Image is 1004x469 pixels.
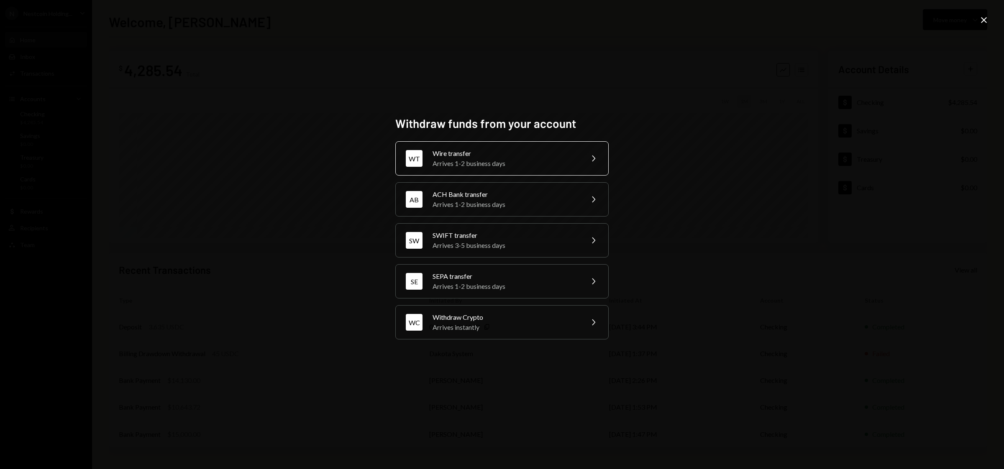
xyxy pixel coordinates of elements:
[395,141,609,176] button: WTWire transferArrives 1-2 business days
[395,264,609,298] button: SESEPA transferArrives 1-2 business days
[395,115,609,132] h2: Withdraw funds from your account
[406,232,423,249] div: SW
[433,322,578,332] div: Arrives instantly
[433,240,578,250] div: Arrives 3-5 business days
[433,189,578,199] div: ACH Bank transfer
[406,273,423,290] div: SE
[406,150,423,167] div: WT
[433,271,578,281] div: SEPA transfer
[433,230,578,240] div: SWIFT transfer
[406,314,423,331] div: WC
[406,191,423,208] div: AB
[433,199,578,209] div: Arrives 1-2 business days
[433,148,578,158] div: Wire transfer
[433,281,578,291] div: Arrives 1-2 business days
[433,312,578,322] div: Withdraw Crypto
[395,223,609,257] button: SWSWIFT transferArrives 3-5 business days
[395,182,609,217] button: ABACH Bank transferArrives 1-2 business days
[395,305,609,339] button: WCWithdraw CryptoArrives instantly
[433,158,578,168] div: Arrives 1-2 business days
